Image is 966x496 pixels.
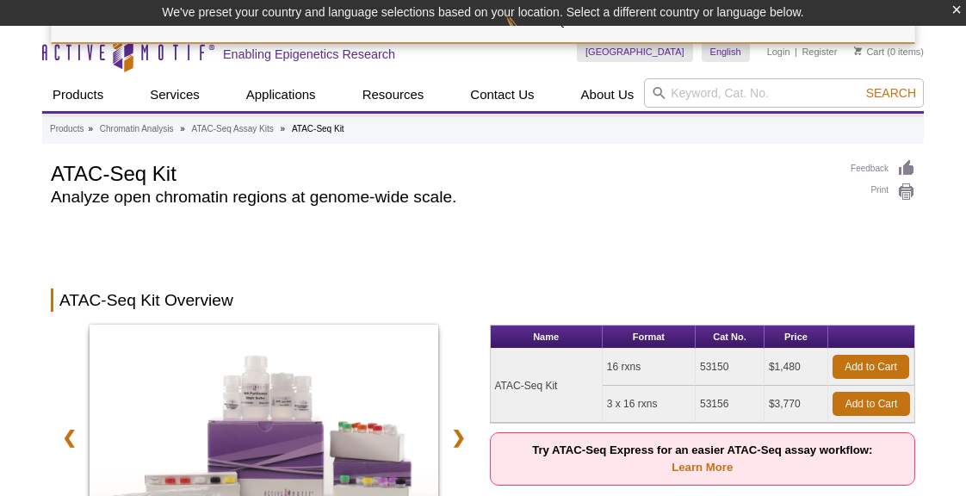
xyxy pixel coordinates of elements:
[577,41,693,62] a: [GEOGRAPHIC_DATA]
[765,349,828,386] td: $1,480
[854,46,884,58] a: Cart
[851,159,915,178] a: Feedback
[696,386,765,423] td: 53156
[51,288,915,312] h2: ATAC-Seq Kit Overview
[505,13,551,53] img: Change Here
[603,386,696,423] td: 3 x 16 rxns
[603,349,696,386] td: 16 rxns
[571,78,645,111] a: About Us
[50,121,84,137] a: Products
[861,85,921,101] button: Search
[51,189,833,205] h2: Analyze open chromatin regions at genome-wide scale.
[795,41,797,62] li: |
[51,418,88,457] a: ❮
[672,461,733,474] a: Learn More
[491,349,603,423] td: ATAC-Seq Kit
[281,124,286,133] li: »
[42,78,114,111] a: Products
[767,46,790,58] a: Login
[854,41,924,62] li: (0 items)
[88,124,93,133] li: »
[644,78,924,108] input: Keyword, Cat. No.
[696,325,765,349] th: Cat No.
[352,78,435,111] a: Resources
[696,349,765,386] td: 53150
[833,392,910,416] a: Add to Cart
[833,355,909,379] a: Add to Cart
[854,46,862,55] img: Your Cart
[100,121,174,137] a: Chromatin Analysis
[866,86,916,100] span: Search
[292,124,344,133] li: ATAC-Seq Kit
[532,443,872,474] strong: Try ATAC-Seq Express for an easier ATAC-Seq assay workflow:
[491,325,603,349] th: Name
[139,78,210,111] a: Services
[603,325,696,349] th: Format
[440,418,477,457] a: ❯
[460,78,544,111] a: Contact Us
[223,46,395,62] h2: Enabling Epigenetics Research
[192,121,274,137] a: ATAC-Seq Assay Kits
[802,46,837,58] a: Register
[765,386,828,423] td: $3,770
[236,78,326,111] a: Applications
[702,41,750,62] a: English
[851,183,915,201] a: Print
[51,159,833,185] h1: ATAC-Seq Kit
[765,325,828,349] th: Price
[180,124,185,133] li: »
